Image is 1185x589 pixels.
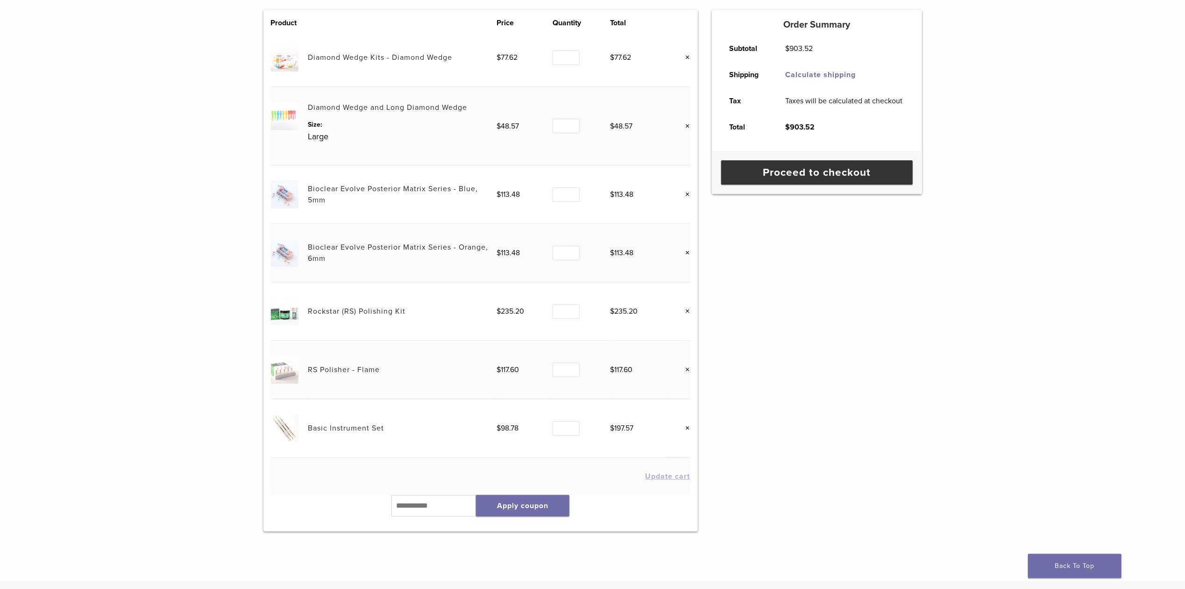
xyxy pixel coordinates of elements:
[553,17,610,29] th: Quantity
[678,364,690,376] a: Remove this item
[497,307,501,316] span: $
[497,424,519,433] bdi: 98.78
[610,248,633,258] bdi: 113.48
[610,53,631,62] bdi: 77.62
[712,19,922,30] h5: Order Summary
[271,180,298,208] img: Bioclear Evolve Posterior Matrix Series - Blue, 5mm
[271,43,298,71] img: Diamond Wedge Kits - Diamond Wedge
[785,44,789,53] span: $
[610,190,614,199] span: $
[785,122,790,132] span: $
[610,248,614,258] span: $
[497,248,501,258] span: $
[497,307,525,316] bdi: 235.20
[719,62,775,88] th: Shipping
[610,307,614,316] span: $
[678,305,690,317] a: Remove this item
[271,297,298,325] img: Rockstar (RS) Polishing Kit
[497,248,520,258] bdi: 113.48
[646,473,690,480] button: Update cart
[610,122,632,131] bdi: 48.57
[678,247,690,259] a: Remove this item
[721,160,913,185] a: Proceed to checkout
[610,365,632,374] bdi: 117.60
[497,122,501,131] span: $
[785,122,815,132] bdi: 903.52
[308,53,453,62] a: Diamond Wedge Kits - Diamond Wedge
[308,184,478,205] a: Bioclear Evolve Posterior Matrix Series - Blue, 5mm
[497,190,501,199] span: $
[678,51,690,64] a: Remove this item
[308,103,468,112] a: Diamond Wedge and Long Diamond Wedge
[271,102,298,129] img: Diamond Wedge and Long Diamond Wedge
[678,422,690,434] a: Remove this item
[775,88,913,114] td: Taxes will be calculated at checkout
[497,365,501,374] span: $
[719,88,775,114] th: Tax
[610,122,614,131] span: $
[271,17,308,29] th: Product
[1028,554,1121,578] a: Back To Top
[610,307,638,316] bdi: 235.20
[308,120,497,129] dt: Size:
[271,239,298,266] img: Bioclear Evolve Posterior Matrix Series - Orange, 6mm
[497,365,519,374] bdi: 117.60
[476,495,569,517] button: Apply coupon
[610,424,633,433] bdi: 197.57
[719,114,775,140] th: Total
[497,17,553,29] th: Price
[271,356,298,383] img: RS Polisher - Flame
[610,53,614,62] span: $
[308,129,497,144] p: Large
[308,307,406,316] a: Rockstar (RS) Polishing Kit
[610,424,614,433] span: $
[785,44,813,53] bdi: 903.52
[678,188,690,201] a: Remove this item
[678,120,690,132] a: Remove this item
[610,17,666,29] th: Total
[610,365,614,374] span: $
[271,414,298,442] img: Basic Instrument Set
[610,190,633,199] bdi: 113.48
[497,424,501,433] span: $
[308,424,384,433] a: Basic Instrument Set
[497,53,501,62] span: $
[497,122,519,131] bdi: 48.57
[719,36,775,62] th: Subtotal
[308,243,489,263] a: Bioclear Evolve Posterior Matrix Series - Orange, 6mm
[308,365,380,374] a: RS Polisher - Flame
[497,190,520,199] bdi: 113.48
[497,53,518,62] bdi: 77.62
[785,70,856,79] a: Calculate shipping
